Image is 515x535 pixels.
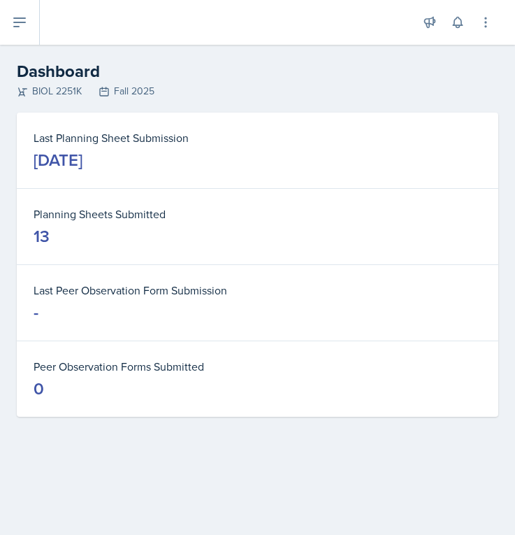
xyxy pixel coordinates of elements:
[34,149,82,171] div: [DATE]
[34,206,481,222] dt: Planning Sheets Submitted
[34,282,481,299] dt: Last Peer Observation Form Submission
[34,358,481,375] dt: Peer Observation Forms Submitted
[34,129,481,146] dt: Last Planning Sheet Submission
[34,301,38,324] div: -
[34,225,50,248] div: 13
[17,84,498,99] div: BIOL 2251K Fall 2025
[34,378,44,400] div: 0
[17,59,498,84] h2: Dashboard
